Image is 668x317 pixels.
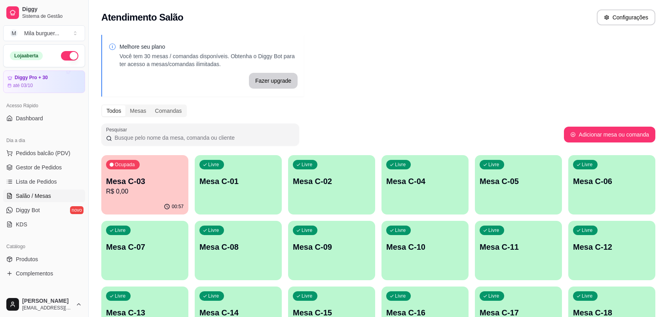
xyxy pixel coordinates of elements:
[22,305,72,311] span: [EMAIL_ADDRESS][DOMAIN_NAME]
[16,178,57,186] span: Lista de Pedidos
[381,221,469,280] button: LivreMesa C-10
[101,11,183,24] h2: Atendimento Salão
[151,105,186,116] div: Comandas
[573,176,651,187] p: Mesa C-06
[293,176,370,187] p: Mesa C-02
[10,29,18,37] span: M
[115,293,126,299] p: Livre
[3,99,85,112] div: Acesso Rápido
[172,203,184,210] p: 00:57
[120,52,298,68] p: Você tem 30 mesas / comandas disponíveis. Obtenha o Diggy Bot para ter acesso a mesas/comandas il...
[3,204,85,216] a: Diggy Botnovo
[386,176,464,187] p: Mesa C-04
[597,9,655,25] button: Configurações
[106,176,184,187] p: Mesa C-03
[582,293,593,299] p: Livre
[480,241,557,252] p: Mesa C-11
[488,293,499,299] p: Livre
[10,51,43,60] div: Loja aberta
[573,241,651,252] p: Mesa C-12
[16,255,38,263] span: Produtos
[249,73,298,89] button: Fazer upgrade
[16,149,70,157] span: Pedidos balcão (PDV)
[106,241,184,252] p: Mesa C-07
[3,240,85,253] div: Catálogo
[568,221,655,280] button: LivreMesa C-12
[288,221,375,280] button: LivreMesa C-09
[195,221,282,280] button: LivreMesa C-08
[302,227,313,233] p: Livre
[106,126,130,133] label: Pesquisar
[395,293,406,299] p: Livre
[102,105,125,116] div: Todos
[106,187,184,196] p: R$ 0,00
[3,147,85,159] button: Pedidos balcão (PDV)
[3,70,85,93] a: Diggy Pro + 30até 03/10
[475,155,562,214] button: LivreMesa C-05
[3,175,85,188] a: Lista de Pedidos
[22,298,72,305] span: [PERSON_NAME]
[475,221,562,280] button: LivreMesa C-11
[3,253,85,266] a: Produtos
[3,134,85,147] div: Dia a dia
[381,155,469,214] button: LivreMesa C-04
[208,227,219,233] p: Livre
[22,6,82,13] span: Diggy
[61,51,78,61] button: Alterar Status
[16,163,62,171] span: Gestor de Pedidos
[568,155,655,214] button: LivreMesa C-06
[208,293,219,299] p: Livre
[3,218,85,231] a: KDS
[16,206,40,214] span: Diggy Bot
[115,161,135,168] p: Ocupada
[488,227,499,233] p: Livre
[564,127,655,142] button: Adicionar mesa ou comanda
[293,241,370,252] p: Mesa C-09
[115,227,126,233] p: Livre
[302,161,313,168] p: Livre
[16,192,51,200] span: Salão / Mesas
[480,176,557,187] p: Mesa C-05
[101,155,188,214] button: OcupadaMesa C-03R$ 0,0000:57
[302,293,313,299] p: Livre
[112,134,294,142] input: Pesquisar
[3,295,85,314] button: [PERSON_NAME][EMAIL_ADDRESS][DOMAIN_NAME]
[3,25,85,41] button: Select a team
[13,82,33,89] article: até 03/10
[101,221,188,280] button: LivreMesa C-07
[16,220,27,228] span: KDS
[3,267,85,280] a: Complementos
[16,270,53,277] span: Complementos
[199,176,277,187] p: Mesa C-01
[386,241,464,252] p: Mesa C-10
[3,112,85,125] a: Dashboard
[15,75,48,81] article: Diggy Pro + 30
[199,241,277,252] p: Mesa C-08
[208,161,219,168] p: Livre
[582,161,593,168] p: Livre
[3,161,85,174] a: Gestor de Pedidos
[3,3,85,22] a: DiggySistema de Gestão
[582,227,593,233] p: Livre
[288,155,375,214] button: LivreMesa C-02
[24,29,59,37] div: Mila burguer ...
[195,155,282,214] button: LivreMesa C-01
[488,161,499,168] p: Livre
[16,114,43,122] span: Dashboard
[22,13,82,19] span: Sistema de Gestão
[3,190,85,202] a: Salão / Mesas
[395,161,406,168] p: Livre
[395,227,406,233] p: Livre
[120,43,298,51] p: Melhore seu plano
[125,105,150,116] div: Mesas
